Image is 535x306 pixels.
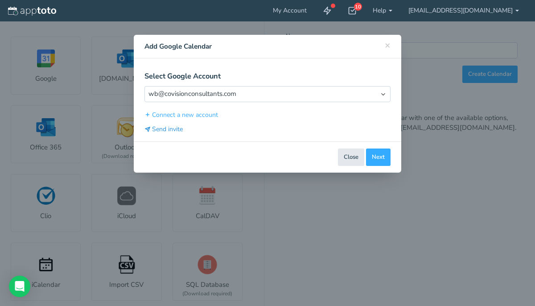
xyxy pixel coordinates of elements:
button: Close [338,149,364,166]
h4: Add Google Calendar [144,41,391,51]
h2: Select Google Account [144,72,391,80]
span: × [385,39,391,51]
div: Open Intercom Messenger [9,276,30,297]
button: Next [366,149,391,166]
button: Send invite [144,124,183,134]
button: Connect a new account [144,110,218,120]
